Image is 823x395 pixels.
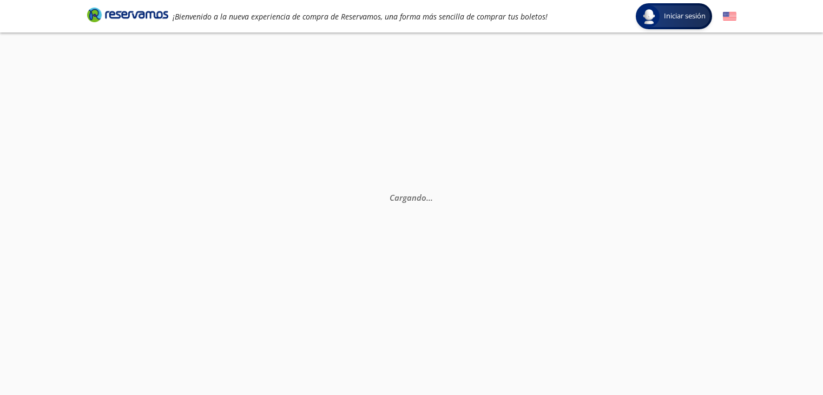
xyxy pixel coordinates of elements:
[173,11,548,22] em: ¡Bienvenido a la nueva experiencia de compra de Reservamos, una forma más sencilla de comprar tus...
[660,11,710,22] span: Iniciar sesión
[87,6,168,26] a: Brand Logo
[87,6,168,23] i: Brand Logo
[431,192,433,203] span: .
[426,192,429,203] span: .
[390,192,433,203] em: Cargando
[429,192,431,203] span: .
[723,10,736,23] button: English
